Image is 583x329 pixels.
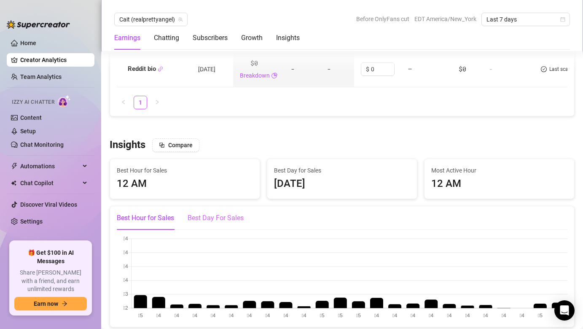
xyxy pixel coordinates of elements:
[408,65,412,73] span: —
[150,96,164,109] li: Next Page
[486,13,565,26] span: Last 7 days
[58,95,71,107] img: AI Chatter
[128,65,163,73] strong: Reddit bio
[159,142,165,148] span: block
[34,300,58,307] span: Earn now
[431,166,567,175] span: Most Active Hour
[20,114,42,121] a: Content
[7,20,70,29] img: logo-BBDzfeDw.svg
[240,71,270,80] a: Breakdown
[414,13,476,25] span: EDT America/New_York
[371,63,394,76] input: Enter cost
[14,297,87,310] button: Earn nowarrow-right
[150,96,164,109] button: right
[20,40,36,46] a: Home
[198,66,215,73] span: [DATE]
[271,71,277,80] span: pie-chart
[168,142,193,148] span: Compare
[178,17,183,22] span: team
[541,65,547,73] span: check-circle
[158,66,163,72] span: link
[20,73,62,80] a: Team Analytics
[114,33,140,43] div: Earnings
[110,138,145,152] h3: Insights
[20,159,80,173] span: Automations
[356,13,409,25] span: Before OnlyFans cut
[155,100,160,105] span: right
[119,13,183,26] span: Cait (realprettyangel)
[14,269,87,294] span: Share [PERSON_NAME] with a friend, and earn unlimited rewards
[117,176,253,192] div: 12 AM
[134,96,147,109] a: 1
[274,176,410,192] div: [DATE]
[62,301,67,307] span: arrow-right
[121,100,126,105] span: left
[431,176,567,192] div: 12 AM
[554,300,575,321] div: Open Intercom Messenger
[291,65,295,73] span: -
[241,33,263,43] div: Growth
[327,65,331,73] span: -
[274,166,410,175] span: Best Day for Sales
[158,66,163,72] button: Copy Link
[20,176,80,190] span: Chat Copilot
[20,218,43,225] a: Settings
[20,201,77,208] a: Discover Viral Videos
[117,96,130,109] button: left
[11,180,16,186] img: Chat Copilot
[20,53,88,67] a: Creator Analytics
[14,249,87,265] span: 🎁 Get $100 in AI Messages
[188,213,244,223] div: Best Day For Sales
[154,33,179,43] div: Chatting
[20,141,64,148] a: Chat Monitoring
[250,58,258,68] span: $0
[117,96,130,109] li: Previous Page
[117,213,174,223] div: Best Hour for Sales
[459,65,466,73] span: $0
[20,128,36,135] a: Setup
[117,166,253,175] span: Best Hour for Sales
[11,163,18,170] span: thunderbolt
[12,98,54,106] span: Izzy AI Chatter
[152,138,199,152] button: Compare
[489,65,527,73] div: -
[193,33,228,43] div: Subscribers
[276,33,300,43] div: Insights
[560,17,565,22] span: calendar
